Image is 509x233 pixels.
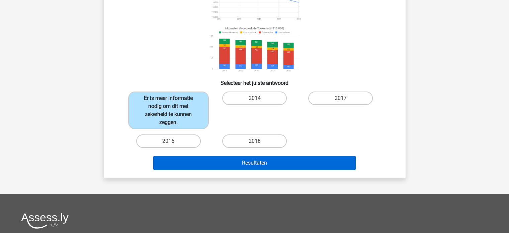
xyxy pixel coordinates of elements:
h6: Selecteer het juiste antwoord [114,74,395,86]
img: Assessly logo [21,213,69,229]
label: 2016 [136,134,201,148]
button: Resultaten [153,156,356,170]
label: 2018 [222,134,287,148]
label: 2014 [222,92,287,105]
label: 2017 [308,92,373,105]
label: Er is meer informatie nodig om dit met zekerheid te kunnen zeggen. [128,92,209,129]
